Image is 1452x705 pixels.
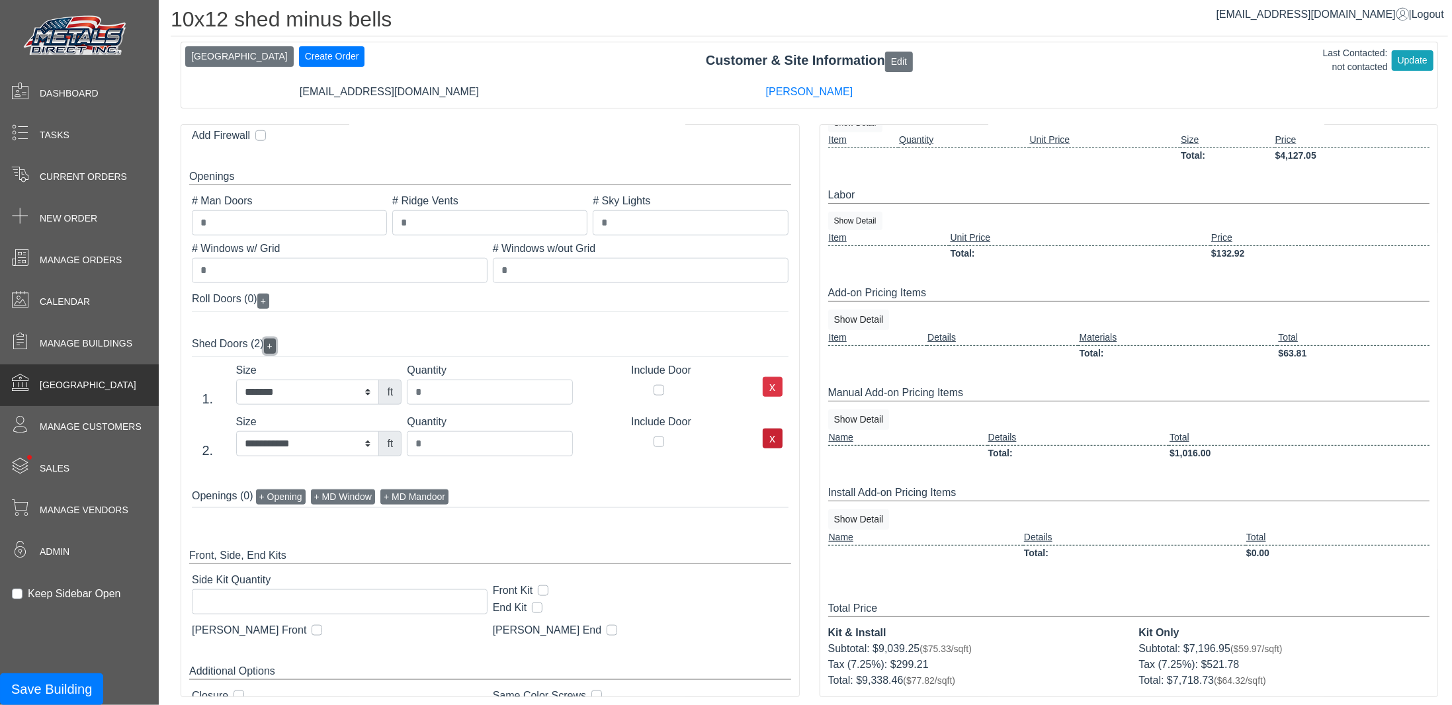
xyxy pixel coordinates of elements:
a: [EMAIL_ADDRESS][DOMAIN_NAME] [1217,9,1409,20]
label: Keep Sidebar Open [28,586,121,602]
button: Show Detail [828,509,890,530]
button: + Opening [256,489,306,505]
div: ft [378,380,402,405]
span: Tasks [40,128,69,142]
span: ($77.82/sqft) [903,675,955,686]
label: Quantity [407,362,573,378]
div: Subtotal: $7,196.95 [1138,641,1430,657]
td: $4,127.05 [1275,147,1430,163]
div: Kit Only [1138,625,1430,641]
a: [PERSON_NAME] [766,86,853,97]
label: [PERSON_NAME] End [493,622,602,638]
span: ($64.32/sqft) [1214,675,1266,686]
div: Customer & Site Information [181,50,1437,71]
label: Size [236,414,402,430]
td: Details [927,330,1078,346]
td: $1,016.00 [1169,445,1430,461]
button: Show Detail [828,310,890,330]
span: Manage Customers [40,420,142,434]
td: Item [828,230,950,246]
button: Show Detail [828,212,882,230]
div: Install Add-on Pricing Items [828,485,1430,501]
div: Total: $7,718.73 [1138,673,1430,688]
td: Name [828,530,1023,546]
label: [PERSON_NAME] Front [192,622,306,638]
td: Unit Price [949,230,1210,246]
div: [EMAIL_ADDRESS][DOMAIN_NAME] [179,84,599,100]
span: ($75.33/sqft) [919,643,972,654]
label: Closure [192,688,228,704]
button: Update [1392,50,1433,71]
div: ft [378,431,402,456]
label: # Windows w/out Grid [493,241,789,257]
td: Quantity [898,132,1029,148]
td: Name [828,430,988,446]
label: Include Door [578,362,744,378]
div: Kit & Install [828,625,1119,641]
td: $63.81 [1277,345,1430,361]
div: Front, Side, End Kits [189,548,791,564]
td: Item [828,330,927,346]
div: Openings [189,169,791,185]
td: Price [1211,230,1430,246]
div: Total Price [828,601,1430,617]
label: Side Kit Quantity [192,572,482,588]
div: 1. [185,389,231,409]
h1: 10x12 shed minus bells [171,7,1448,36]
span: Logout [1412,9,1444,20]
div: Tax (7.25%): $521.78 [1138,657,1430,673]
button: + [257,294,269,309]
label: # Ridge Vents [392,193,587,209]
span: Current Orders [40,170,127,184]
td: Details [988,430,1169,446]
td: $132.92 [1211,245,1430,261]
span: ($59.97/sqft) [1230,643,1283,654]
span: New Order [40,212,97,226]
label: # Windows w/ Grid [192,241,488,257]
div: Subtotal: $9,039.25 [828,641,1119,657]
span: Manage Buildings [40,337,132,351]
td: Total: [1023,545,1246,561]
span: Manage Orders [40,253,122,267]
td: Total: [1180,147,1274,163]
div: Shed Doors (2) [192,333,789,357]
label: Include Door [578,414,744,430]
label: # Man Doors [192,193,387,209]
td: Total [1246,530,1430,546]
div: Openings (0) [192,487,789,508]
div: Last Contacted: not contacted [1323,46,1388,74]
td: Unit Price [1029,132,1181,148]
td: $0.00 [1246,545,1430,561]
td: Size [1180,132,1274,148]
span: Admin [40,545,69,559]
button: x [763,429,783,448]
label: Quantity [407,414,573,430]
td: Item [828,132,899,148]
label: Same Color Screws [493,688,586,704]
label: Front Kit [493,583,533,599]
td: Total [1277,330,1430,346]
label: End Kit [493,600,527,616]
div: Manual Add-on Pricing Items [828,385,1430,401]
span: [GEOGRAPHIC_DATA] [40,378,136,392]
button: + MD Mandoor [380,489,448,505]
span: Calendar [40,295,90,309]
label: Size [236,362,402,378]
button: + MD Window [311,489,376,505]
td: Price [1275,132,1430,148]
div: Total: $9,338.46 [828,673,1119,688]
div: Tax (7.25%): $299.21 [828,657,1119,673]
button: Show Detail [828,409,890,430]
button: [GEOGRAPHIC_DATA] [185,46,294,67]
td: Total [1169,430,1430,446]
div: | [1217,7,1444,22]
label: # Sky Lights [593,193,788,209]
td: Total: [1078,345,1277,361]
div: Labor [828,187,1430,204]
div: Roll Doors (0) [192,288,789,312]
div: Add-on Pricing Items [828,285,1430,302]
button: + [264,339,276,354]
td: Total: [988,445,1169,461]
button: Edit [885,52,913,72]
